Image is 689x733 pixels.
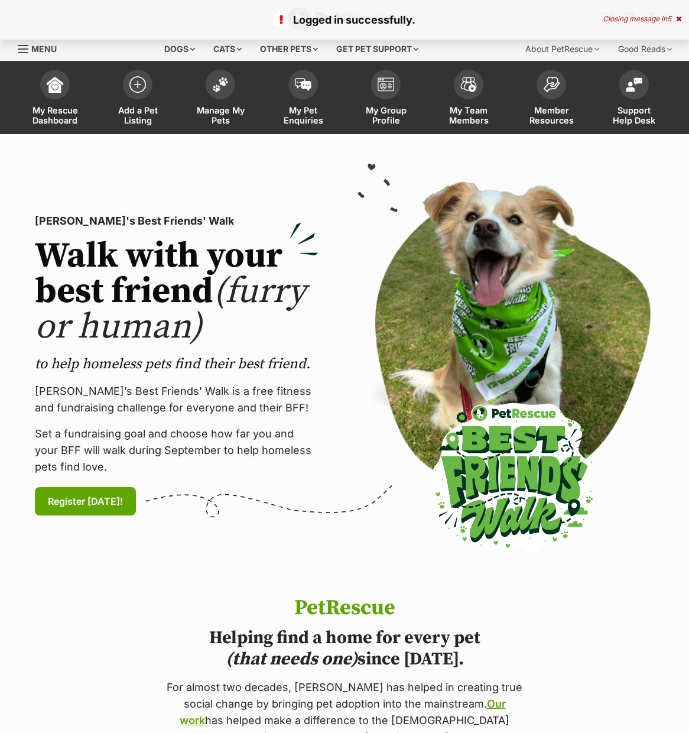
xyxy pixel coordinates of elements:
[510,64,593,134] a: Member Resources
[162,627,526,670] h2: Helping find a home for every pet since [DATE].
[205,37,250,61] div: Cats
[517,37,607,61] div: About PetRescue
[626,77,642,92] img: help-desk-icon-fdf02630f3aa405de69fd3d07c3f3aa587a6932b1a1747fa1d2bba05be0121f9.svg
[111,105,164,125] span: Add a Pet Listing
[525,105,578,125] span: Member Resources
[378,77,394,92] img: group-profile-icon-3fa3cf56718a62981997c0bc7e787c4b2cf8bcc04b72c1350f741eb67cf2f40e.svg
[129,76,146,93] img: add-pet-listing-icon-0afa8454b4691262ce3f59096e99ab1cd57d4a30225e0717b998d2c9b9846f56.svg
[35,487,136,515] a: Register [DATE]!
[610,37,680,61] div: Good Reads
[593,64,675,134] a: Support Help Desk
[162,596,526,620] h1: PetRescue
[442,105,495,125] span: My Team Members
[35,355,318,374] p: to help homeless pets find their best friend.
[194,105,247,125] span: Manage My Pets
[35,383,318,416] p: [PERSON_NAME]’s Best Friends' Walk is a free fitness and fundraising challenge for everyone and t...
[35,213,318,229] p: [PERSON_NAME]'s Best Friends' Walk
[359,105,412,125] span: My Group Profile
[344,64,427,134] a: My Group Profile
[427,64,510,134] a: My Team Members
[14,64,96,134] a: My Rescue Dashboard
[262,64,344,134] a: My Pet Enquiries
[28,105,82,125] span: My Rescue Dashboard
[252,37,326,61] div: Other pets
[543,76,560,92] img: member-resources-icon-8e73f808a243e03378d46382f2149f9095a855e16c252ad45f914b54edf8863c.svg
[35,239,318,345] h2: Walk with your best friend
[607,105,661,125] span: Support Help Desk
[226,648,357,670] i: (that needs one)
[48,494,123,508] span: Register [DATE]!
[212,77,229,92] img: manage-my-pets-icon-02211641906a0b7f246fdf0571729dbe1e7629f14944591b6c1af311fb30b64b.svg
[35,426,318,475] p: Set a fundraising goal and choose how far you and your BFF will walk during September to help hom...
[156,37,203,61] div: Dogs
[277,105,330,125] span: My Pet Enquiries
[295,78,311,91] img: pet-enquiries-icon-7e3ad2cf08bfb03b45e93fb7055b45f3efa6380592205ae92323e6603595dc1f.svg
[96,64,179,134] a: Add a Pet Listing
[179,64,262,134] a: Manage My Pets
[460,77,477,92] img: team-members-icon-5396bd8760b3fe7c0b43da4ab00e1e3bb1a5d9ba89233759b79545d2d3fc5d0d.svg
[47,76,63,93] img: dashboard-icon-eb2f2d2d3e046f16d808141f083e7271f6b2e854fb5c12c21221c1fb7104beca.svg
[35,270,306,349] span: (furry or human)
[31,44,57,54] span: Menu
[18,37,65,59] a: Menu
[328,37,427,61] div: Get pet support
